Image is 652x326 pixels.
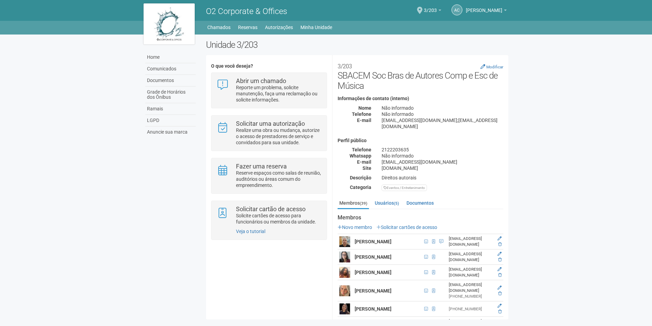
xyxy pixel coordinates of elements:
[449,282,493,294] div: [EMAIL_ADDRESS][DOMAIN_NAME]
[265,23,293,32] a: Autorizações
[449,251,493,263] div: [EMAIL_ADDRESS][DOMAIN_NAME]
[437,238,444,245] span: PRESTADOE DE SERVIÇO
[376,225,437,230] a: Solicitar cartões de acesso
[430,287,437,295] span: Cartão de acesso ativo
[338,138,503,143] h4: Perfil público
[430,269,437,276] span: Cartão de acesso ativo
[339,267,350,278] img: user.png
[498,257,502,262] a: Excluir membro
[338,96,503,101] h4: Informações de contato (interno)
[206,40,508,50] h2: Unidade 3/203
[339,303,350,314] img: user.png
[430,238,437,245] span: Cartão de acesso ativo
[355,254,391,260] strong: [PERSON_NAME]
[466,1,502,13] span: Amanda Cristina Sampaio Almeida
[362,165,371,171] strong: Site
[217,206,321,225] a: Solicitar cartão de acesso Solicite cartões de acesso para funcionários ou membros da unidade.
[498,267,502,272] a: Editar membro
[236,205,306,213] strong: Solicitar cartão de acesso
[145,103,196,115] a: Ramais
[145,63,196,75] a: Comunicados
[376,117,508,130] div: [EMAIL_ADDRESS][DOMAIN_NAME];[EMAIL_ADDRESS][DOMAIN_NAME]
[498,273,502,277] a: Excluir membro
[338,60,503,91] h2: SBACEM Soc Bras de Autores Comp e Esc de Música
[498,285,502,290] a: Editar membro
[498,291,502,296] a: Excluir membro
[350,175,371,180] strong: Descrição
[466,9,507,14] a: [PERSON_NAME]
[360,201,367,206] small: (39)
[422,305,430,313] span: CPF 083.889.027-09
[236,77,286,84] strong: Abrir um chamado
[236,120,305,127] strong: Solicitar uma autorização
[422,269,430,276] span: CPF 018.575.007-92
[373,198,401,208] a: Usuários(5)
[451,4,462,15] a: AC
[480,64,503,69] a: Modificar
[498,242,502,247] a: Excluir membro
[145,52,196,63] a: Home
[236,170,322,188] p: Reserve espaços como salas de reunião, auditórios ou áreas comum do empreendimento.
[376,159,508,165] div: [EMAIL_ADDRESS][DOMAIN_NAME]
[238,23,257,32] a: Reservas
[358,105,371,111] strong: Nome
[352,147,371,152] strong: Telefone
[355,306,391,312] strong: [PERSON_NAME]
[338,215,503,221] strong: Membros
[352,111,371,117] strong: Telefone
[405,198,435,208] a: Documentos
[338,63,352,70] small: 3/203
[217,78,321,103] a: Abrir um chamado Reporte um problema, solicite manutenção, faça uma reclamação ou solicite inform...
[376,111,508,117] div: Não informado
[424,9,441,14] a: 3/203
[338,225,372,230] a: Novo membro
[430,253,437,261] span: Cartão de acesso ativo
[498,309,502,314] a: Excluir membro
[498,303,502,308] a: Editar membro
[350,185,371,190] strong: Categoria
[145,115,196,126] a: LGPD
[498,252,502,256] a: Editar membro
[217,121,321,146] a: Solicitar uma autorização Realize uma obra ou mudança, autorize o acesso de prestadores de serviç...
[449,294,493,299] div: [PHONE_NUMBER]
[449,306,493,312] div: [PHONE_NUMBER]
[376,105,508,111] div: Não informado
[236,127,322,146] p: Realize uma obra ou mudança, autorize o acesso de prestadores de serviço e convidados para sua un...
[338,198,369,209] a: Membros(39)
[357,118,371,123] strong: E-mail
[236,213,322,225] p: Solicite cartões de acesso para funcionários ou membros da unidade.
[236,84,322,103] p: Reporte um problema, solicite manutenção, faça uma reclamação ou solicite informações.
[430,305,437,313] span: Cartão de acesso ativo
[207,23,231,32] a: Chamados
[144,3,195,44] img: logo.jpg
[300,23,332,32] a: Minha Unidade
[357,159,371,165] strong: E-mail
[355,270,391,275] strong: [PERSON_NAME]
[145,75,196,86] a: Documentos
[339,252,350,262] img: user.png
[211,64,327,69] h4: O que você deseja?
[236,163,287,170] strong: Fazer uma reserva
[382,185,427,191] div: Eventos / Entretenimento
[449,267,493,278] div: [EMAIL_ADDRESS][DOMAIN_NAME]
[422,238,430,245] span: CPF 878.378.977-49
[236,229,265,234] a: Veja o tutorial
[339,285,350,296] img: user.png
[339,236,350,247] img: user.png
[424,1,437,13] span: 3/203
[206,6,287,16] span: O2 Corporate & Offices
[376,147,508,153] div: 2122203635
[422,287,430,295] span: CPF 120.109.547-69
[350,153,371,159] strong: Whatsapp
[422,253,430,261] span: CPF 058.569.197-50
[376,175,508,181] div: Direitos autorais
[355,239,391,244] strong: [PERSON_NAME]
[486,65,503,69] small: Modificar
[394,201,399,206] small: (5)
[376,153,508,159] div: Não informado
[449,236,493,247] div: [EMAIL_ADDRESS][DOMAIN_NAME]
[498,236,502,241] a: Editar membro
[217,163,321,188] a: Fazer uma reserva Reserve espaços como salas de reunião, auditórios ou áreas comum do empreendime...
[145,86,196,103] a: Grade de Horários dos Ônibus
[376,165,508,171] div: [DOMAIN_NAME]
